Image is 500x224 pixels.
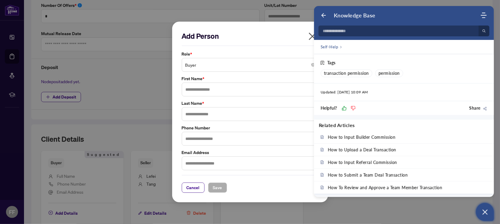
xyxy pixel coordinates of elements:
[321,44,342,50] nav: breadcrumb
[469,105,481,111] h5: Share
[476,203,494,221] button: Open asap
[351,106,355,110] span: Dislike
[182,100,319,107] label: Last Name
[187,183,200,192] span: Cancel
[328,172,408,177] span: How to Submit a Team Deal Transaction
[328,135,396,140] span: How to Input Builder Commission
[314,144,494,156] a: How to Upload a Deal Transaction
[314,131,494,143] a: How to Input Builder Commission
[182,183,205,193] button: Cancel
[379,71,400,76] span: permission
[324,71,369,76] span: transaction permission
[375,69,403,77] div: permission
[321,69,372,77] div: transaction permission
[314,156,494,168] a: How to Input Referral Commission
[480,12,487,18] div: Modules Menu
[327,60,336,65] h5: Tags
[314,169,494,181] a: How to Submit a Team Deal Transaction
[308,32,317,41] span: close
[182,51,319,57] label: Role
[182,149,319,156] label: Email Address
[321,89,368,95] span: Updated: [DATE] 10:09 AM
[321,44,338,50] span: Self-Help
[311,63,315,67] span: close-circle
[319,122,355,129] h3: Related Articles
[342,106,346,110] span: Like
[208,183,227,193] button: Save
[314,40,494,54] div: breadcrumb current pageSelf-Help
[483,105,487,111] div: Share
[314,181,494,194] a: How To Review and Approve a Team Member Transaction
[182,75,319,82] label: First Name
[182,125,319,131] label: Phone Number
[321,12,327,18] button: Back
[321,105,337,111] h5: Helpful?
[185,59,315,71] span: Buyer
[328,160,397,165] span: How to Input Referral Commission
[328,147,396,152] span: How to Upload a Deal Transaction
[182,31,319,41] h2: Add Person
[328,185,442,190] span: How To Review and Approve a Team Member Transaction
[334,12,376,19] h1: Knowledge Base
